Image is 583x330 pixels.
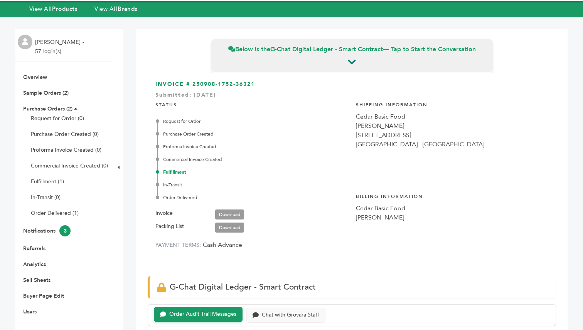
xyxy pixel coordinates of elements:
[155,209,173,218] label: Invoice
[356,204,549,213] div: Cedar Basic Food
[31,131,99,138] a: Purchase Order Created (0)
[31,162,108,169] a: Commercial Invoice Created (0)
[23,261,46,268] a: Analytics
[29,5,78,13] a: View AllProducts
[203,241,242,249] span: Cash Advance
[215,223,244,233] a: Download
[262,312,319,318] div: Chat with Grovara Staff
[155,91,548,103] div: Submitted: [DATE]
[52,5,78,13] strong: Products
[356,121,549,131] div: [PERSON_NAME]
[23,308,37,315] a: Users
[155,80,548,88] h3: INVOICE # 250908-1752-36321
[356,96,549,112] h4: Shipping Information
[18,35,32,49] img: profile.png
[31,194,61,201] a: In-Transit (0)
[270,45,383,54] strong: G-Chat Digital Ledger - Smart Contract
[215,209,244,219] a: Download
[118,5,138,13] strong: Brands
[157,156,348,163] div: Commercial Invoice Created
[31,146,101,154] a: Proforma Invoice Created (0)
[356,140,549,149] div: [GEOGRAPHIC_DATA] - [GEOGRAPHIC_DATA]
[23,89,69,97] a: Sample Orders (2)
[23,74,47,81] a: Overview
[31,209,79,217] a: Order Delivered (1)
[356,131,549,140] div: [STREET_ADDRESS]
[59,225,71,236] span: 3
[356,188,549,204] h4: Billing Information
[157,143,348,150] div: Proforma Invoice Created
[356,112,549,121] div: Cedar Basic Food
[23,105,72,112] a: Purchase Orders (2)
[228,45,476,54] span: Below is the — Tap to Start the Conversation
[31,115,84,122] a: Request for Order (0)
[169,311,236,318] div: Order Audit Trail Messages
[157,131,348,137] div: Purchase Order Created
[35,38,86,56] li: [PERSON_NAME] - 57 login(s)
[356,213,549,222] div: [PERSON_NAME]
[157,194,348,201] div: Order Delivered
[157,169,348,176] div: Fulfillment
[94,5,138,13] a: View AllBrands
[155,96,348,112] h4: STATUS
[157,181,348,188] div: In-Transit
[157,118,348,125] div: Request for Order
[155,241,201,249] label: PAYMENT TERMS:
[170,281,316,293] span: G-Chat Digital Ledger - Smart Contract
[23,276,51,284] a: Sell Sheets
[23,292,64,300] a: Buyer Page Edit
[155,222,184,231] label: Packing List
[23,227,71,235] a: Notifications3
[23,245,45,252] a: Referrals
[31,178,64,185] a: Fulfillment (1)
